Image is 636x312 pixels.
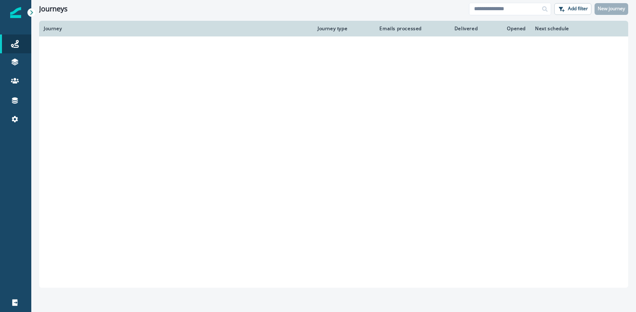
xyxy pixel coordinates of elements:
div: Journey type [318,25,367,32]
div: Opened [487,25,526,32]
div: Next schedule [535,25,604,32]
h1: Journeys [39,5,68,13]
p: Add filter [568,6,588,11]
div: Journey [44,25,308,32]
div: Emails processed [376,25,422,32]
p: New journey [598,6,625,11]
div: Delivered [431,25,478,32]
button: Add filter [554,3,591,15]
img: Inflection [10,7,21,18]
button: New journey [595,3,628,15]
